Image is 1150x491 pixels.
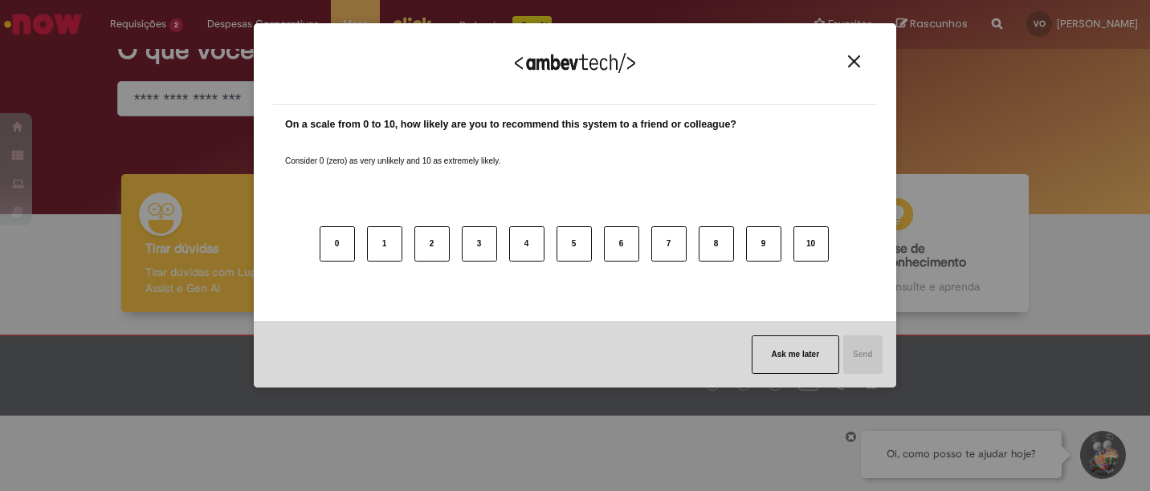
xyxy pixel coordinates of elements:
img: Logo Ambevtech [515,53,635,73]
button: 1 [367,226,402,262]
button: 4 [509,226,544,262]
button: 5 [557,226,592,262]
button: Ask me later [752,335,839,374]
button: 10 [793,226,829,262]
button: 6 [604,226,639,262]
button: 3 [462,226,497,262]
img: Close [848,55,860,67]
button: 2 [414,226,450,262]
button: 0 [320,226,355,262]
button: 9 [746,226,781,262]
label: On a scale from 0 to 10, how likely are you to recommend this system to a friend or colleague? [285,117,736,132]
button: Close [843,55,865,68]
button: 8 [699,226,734,262]
button: 7 [651,226,687,262]
label: Consider 0 (zero) as very unlikely and 10 as extremely likely. [285,136,500,167]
